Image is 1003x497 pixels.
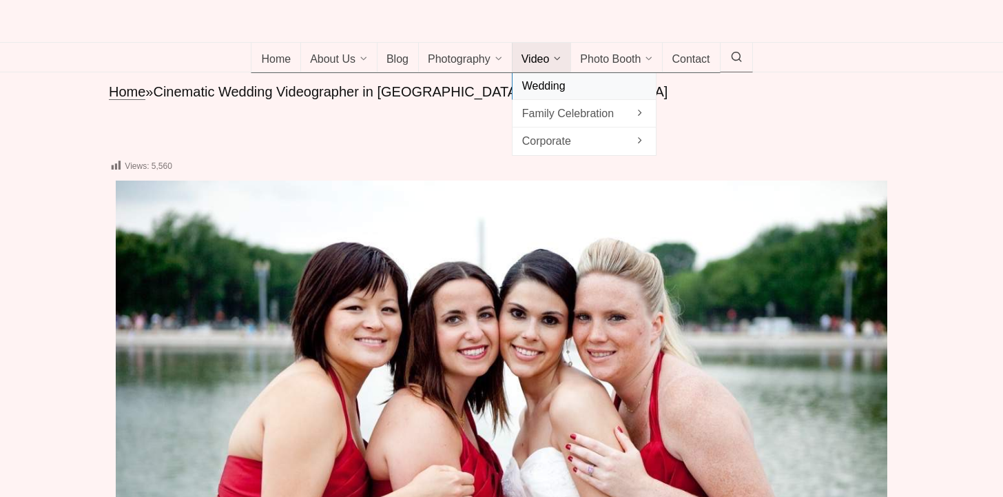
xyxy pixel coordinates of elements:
span: Photo Booth [580,53,641,67]
span: 5,560 [152,161,172,171]
span: Corporate [522,132,646,150]
a: Wedding [512,72,656,100]
span: Cinematic Wedding Videographer in [GEOGRAPHIC_DATA] [GEOGRAPHIC_DATA] [153,84,668,99]
a: Contact [662,43,720,73]
span: Contact [672,53,710,67]
span: Blog [386,53,409,67]
span: About Us [310,53,355,67]
span: Video [521,53,550,67]
a: Corporate [512,128,656,154]
a: Video [512,43,572,73]
span: » [145,84,153,99]
a: Blog [377,43,419,73]
a: Photo Booth [570,43,663,73]
span: Wedding [522,77,646,95]
a: Photography [418,43,513,73]
a: Family Celebration [512,100,656,128]
a: Home [109,84,145,100]
span: Family Celebration [522,104,646,123]
nav: breadcrumbs [109,83,894,101]
a: Home [251,43,301,73]
span: Views: [125,161,149,171]
a: About Us [300,43,378,73]
span: Home [261,53,291,67]
span: Photography [428,53,490,67]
